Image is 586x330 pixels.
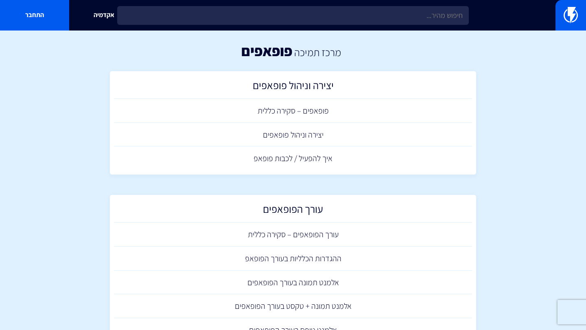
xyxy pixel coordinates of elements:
[241,43,292,59] h1: פופאפים
[114,99,472,123] a: פופאפים – סקירה כללית
[118,203,468,219] h2: עורך הפופאפים
[114,123,472,147] a: יצירה וניהול פופאפים
[114,271,472,295] a: אלמנט תמונה בעורך הפופאפים
[117,6,469,25] input: חיפוש מהיר...
[114,199,472,223] a: עורך הפופאפים
[294,45,341,59] a: מרכז תמיכה
[114,247,472,271] a: ההגדרות הכלליות בעורך הפופאפ
[118,79,468,95] h2: יצירה וניהול פופאפים
[114,146,472,170] a: איך להפעיל / לכבות פופאפ
[114,75,472,99] a: יצירה וניהול פופאפים
[114,223,472,247] a: עורך הפופאפים – סקירה כללית
[114,294,472,318] a: אלמנט תמונה + טקסט בעורך הפופאפים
